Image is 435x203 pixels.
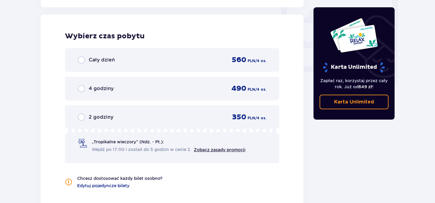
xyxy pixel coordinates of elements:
span: „Tropikalne wieczory" (Ndz. - Pt.): [92,139,164,145]
span: 4 godziny [89,85,114,92]
p: Zapłać raz, korzystaj przez cały rok. Już od ! [320,78,389,90]
p: Chcesz dostosować każdy bilet osobno? [77,175,163,181]
span: / 4 os. [255,87,266,92]
span: 560 [232,55,246,65]
h2: Wybierz czas pobytu [65,32,279,41]
span: PLN [248,115,255,121]
a: Edytuj pojedyncze bilety [77,183,129,189]
span: Cały dzień [89,57,115,63]
span: 2 godziny [89,114,113,121]
span: Wejdź po 17:00 i zostań do 5 godzin w cenie 2. [92,146,191,152]
img: Dwie karty całoroczne do Suntago z napisem 'UNLIMITED RELAX', na białym tle z tropikalnymi liśćmi... [330,18,378,53]
span: 490 [231,84,246,93]
span: PLN [248,58,255,64]
a: Karta Unlimited [320,95,389,109]
p: Karta Unlimited [334,99,374,105]
p: Karta Unlimited [322,62,385,73]
span: 350 [232,113,246,122]
a: Zobacz zasady promocji [194,147,245,152]
span: PLN [248,87,255,92]
span: / 4 os. [255,58,266,64]
span: 649 zł [358,84,372,89]
span: / 4 os. [255,115,266,121]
